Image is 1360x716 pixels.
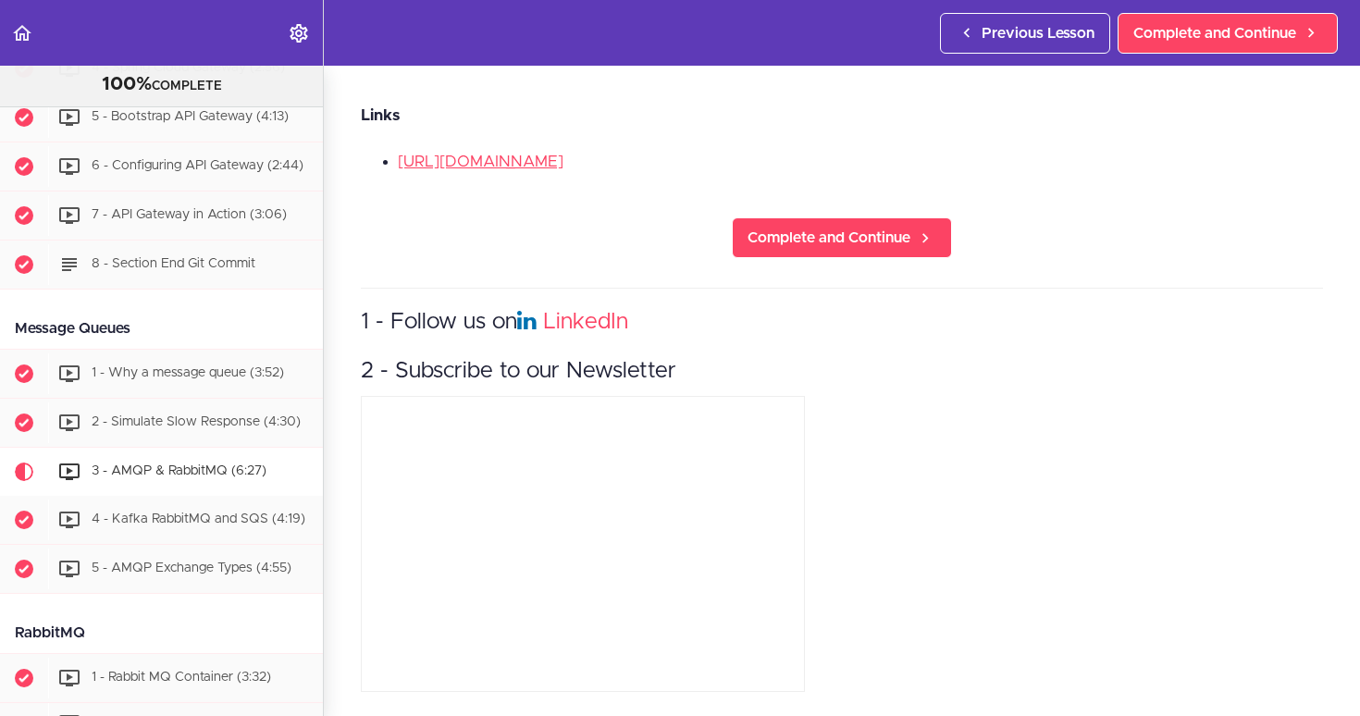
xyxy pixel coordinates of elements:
[748,227,910,249] span: Complete and Continue
[361,307,1323,338] h3: 1 - Follow us on
[92,562,291,575] span: 5 - AMQP Exchange Types (4:55)
[92,209,287,222] span: 7 - API Gateway in Action (3:06)
[92,672,271,685] span: 1 - Rabbit MQ Container (3:32)
[11,22,33,44] svg: Back to course curriculum
[92,465,266,478] span: 3 - AMQP & RabbitMQ (6:27)
[92,513,305,526] span: 4 - Kafka RabbitMQ and SQS (4:19)
[1118,13,1338,54] a: Complete and Continue
[982,22,1094,44] span: Previous Lesson
[92,160,303,173] span: 6 - Configuring API Gateway (2:44)
[92,258,255,271] span: 8 - Section End Git Commit
[23,73,300,97] div: COMPLETE
[543,311,628,333] a: LinkedIn
[361,107,400,123] strong: Links
[92,416,301,429] span: 2 - Simulate Slow Response (4:30)
[92,367,284,380] span: 1 - Why a message queue (3:52)
[940,13,1110,54] a: Previous Lesson
[398,154,563,169] a: [URL][DOMAIN_NAME]
[361,356,1323,387] h3: 2 - Subscribe to our Newsletter
[1133,22,1296,44] span: Complete and Continue
[288,22,310,44] svg: Settings Menu
[102,75,152,93] span: 100%
[732,217,952,258] a: Complete and Continue
[92,111,289,124] span: 5 - Bootstrap API Gateway (4:13)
